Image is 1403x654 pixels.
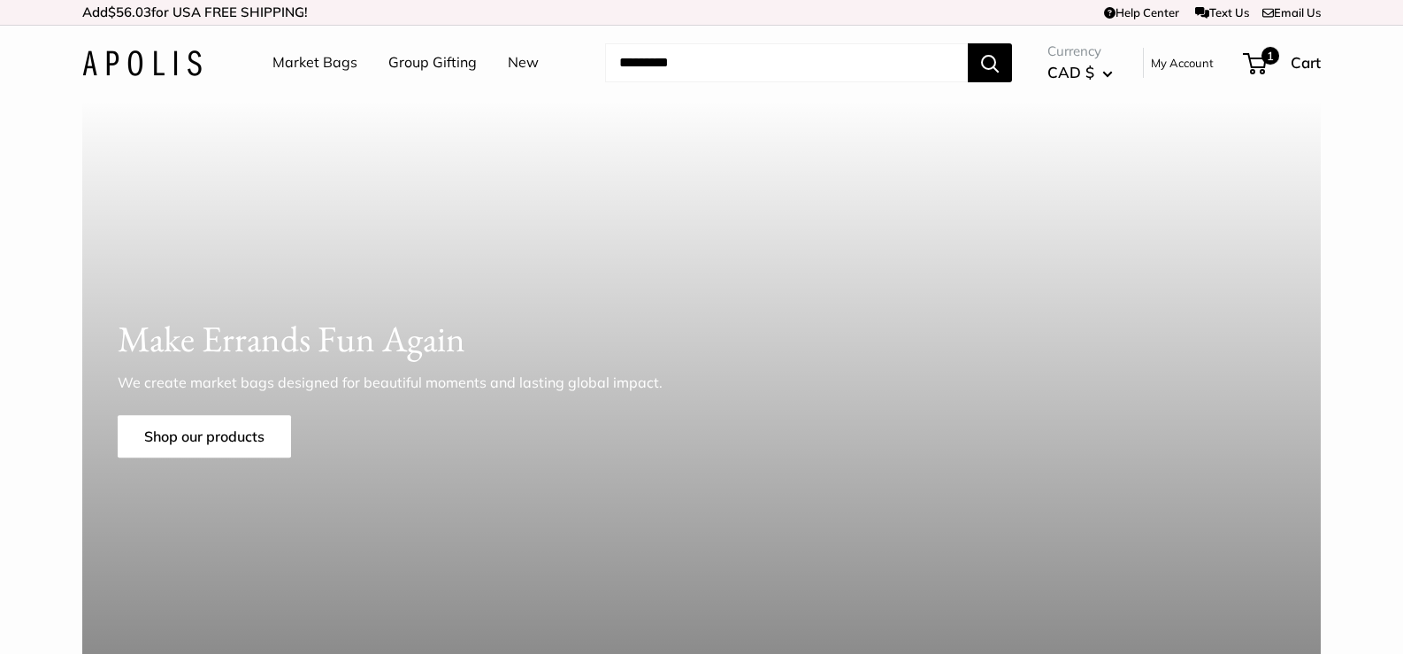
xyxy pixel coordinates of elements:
a: Text Us [1195,5,1249,19]
h1: Make Errands Fun Again [118,313,1285,365]
a: Shop our products [118,415,291,458]
button: CAD $ [1047,58,1113,87]
a: Email Us [1262,5,1321,19]
span: CAD $ [1047,63,1094,81]
input: Search... [605,43,968,82]
a: 1 Cart [1245,49,1321,77]
span: Currency [1047,39,1113,64]
span: Cart [1291,53,1321,72]
a: My Account [1151,52,1214,73]
img: Apolis [82,50,202,76]
span: $56.03 [108,4,151,20]
span: 1 [1261,47,1279,65]
button: Search [968,43,1012,82]
a: New [508,50,539,76]
a: Market Bags [272,50,357,76]
a: Help Center [1104,5,1179,19]
a: Group Gifting [388,50,477,76]
p: We create market bags designed for beautiful moments and lasting global impact. [118,372,693,393]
